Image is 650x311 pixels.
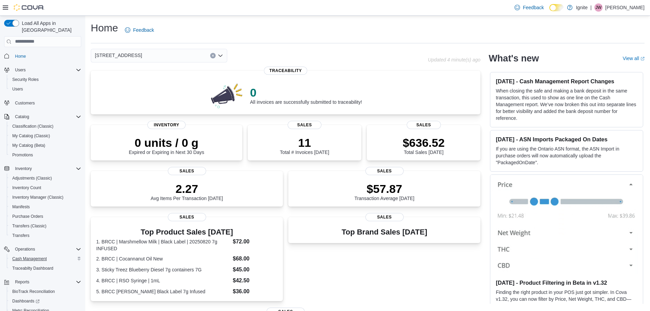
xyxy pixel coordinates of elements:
[594,3,603,12] div: Joshua Woodham
[496,145,637,166] p: If you are using the Ontario ASN format, the ASN Import in purchase orders will now automatically...
[129,136,204,150] p: 0 units / 0 g
[96,266,230,273] dt: 3. Sticky Treez Blueberry Diesel 7g containers 7G
[10,122,56,130] a: Classification (Classic)
[10,75,81,84] span: Security Roles
[10,132,81,140] span: My Catalog (Classic)
[133,27,154,33] span: Feedback
[407,121,441,129] span: Sales
[623,56,645,61] a: View allExternal link
[12,245,81,253] span: Operations
[209,82,245,109] img: 0
[15,67,26,73] span: Users
[12,245,38,253] button: Operations
[151,182,223,201] div: Avg Items Per Transaction [DATE]
[10,231,81,240] span: Transfers
[1,112,84,122] button: Catalog
[7,183,84,193] button: Inventory Count
[496,136,637,143] h3: [DATE] - ASN Imports Packaged On Dates
[264,67,307,75] span: Traceability
[10,212,46,221] a: Purchase Orders
[10,193,66,201] a: Inventory Manager (Classic)
[12,185,41,190] span: Inventory Count
[7,193,84,202] button: Inventory Manager (Classic)
[12,278,81,286] span: Reports
[10,203,81,211] span: Manifests
[1,65,84,75] button: Users
[280,136,329,150] p: 11
[10,264,56,272] a: Traceabilty Dashboard
[233,238,277,246] dd: $72.00
[15,246,35,252] span: Operations
[496,87,637,122] p: When closing the safe and making a bank deposit in the same transaction, this used to show as one...
[640,57,645,61] svg: External link
[10,297,42,305] a: Dashboards
[7,84,84,94] button: Users
[10,151,36,159] a: Promotions
[233,266,277,274] dd: $45.00
[12,165,34,173] button: Inventory
[210,53,216,58] button: Clear input
[1,51,84,61] button: Home
[10,151,81,159] span: Promotions
[12,298,40,304] span: Dashboards
[280,136,329,155] div: Total # Invoices [DATE]
[7,296,84,306] a: Dashboards
[10,184,44,192] a: Inventory Count
[168,213,206,221] span: Sales
[10,287,81,296] span: BioTrack Reconciliation
[12,99,81,107] span: Customers
[122,23,157,37] a: Feedback
[12,99,38,107] a: Customers
[12,256,47,261] span: Cash Management
[91,21,118,35] h1: Home
[7,150,84,160] button: Promotions
[95,51,142,59] span: [STREET_ADDRESS]
[523,4,544,11] span: Feedback
[12,66,28,74] button: Users
[10,184,81,192] span: Inventory Count
[7,75,84,84] button: Security Roles
[496,279,637,286] h3: [DATE] - Product Filtering in Beta in v1.32
[96,255,230,262] dt: 2. BRCC | Cocannanut Oil New
[12,113,81,121] span: Catalog
[10,85,26,93] a: Users
[428,57,480,62] p: Updated 4 minute(s) ago
[12,52,81,60] span: Home
[10,174,81,182] span: Adjustments (Classic)
[365,213,404,221] span: Sales
[12,175,52,181] span: Adjustments (Classic)
[12,124,54,129] span: Classification (Classic)
[10,287,58,296] a: BioTrack Reconciliation
[233,287,277,296] dd: $36.00
[12,204,30,210] span: Manifests
[250,86,362,105] div: All invoices are successfully submitted to traceability!
[7,212,84,221] button: Purchase Orders
[7,131,84,141] button: My Catalog (Classic)
[7,254,84,264] button: Cash Management
[10,222,81,230] span: Transfers (Classic)
[10,85,81,93] span: Users
[1,164,84,173] button: Inventory
[7,221,84,231] button: Transfers (Classic)
[496,78,637,85] h3: [DATE] - Cash Management Report Changes
[7,287,84,296] button: BioTrack Reconciliation
[15,54,26,59] span: Home
[7,173,84,183] button: Adjustments (Classic)
[129,136,204,155] div: Expired or Expiring in Next 30 Days
[19,20,81,33] span: Load All Apps in [GEOGRAPHIC_DATA]
[10,212,81,221] span: Purchase Orders
[12,143,45,148] span: My Catalog (Beta)
[233,277,277,285] dd: $42.50
[168,167,206,175] span: Sales
[10,174,55,182] a: Adjustments (Classic)
[96,277,230,284] dt: 4. BRCC | RSO Syringe | 1mL
[1,98,84,108] button: Customers
[489,53,539,64] h2: What's new
[10,255,49,263] a: Cash Management
[10,264,81,272] span: Traceabilty Dashboard
[96,228,277,236] h3: Top Product Sales [DATE]
[96,238,230,252] dt: 1. BRCC | Marshmellow Milk | Black Label | 20250820 7g INFUSED
[7,141,84,150] button: My Catalog (Beta)
[10,255,81,263] span: Cash Management
[7,231,84,240] button: Transfers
